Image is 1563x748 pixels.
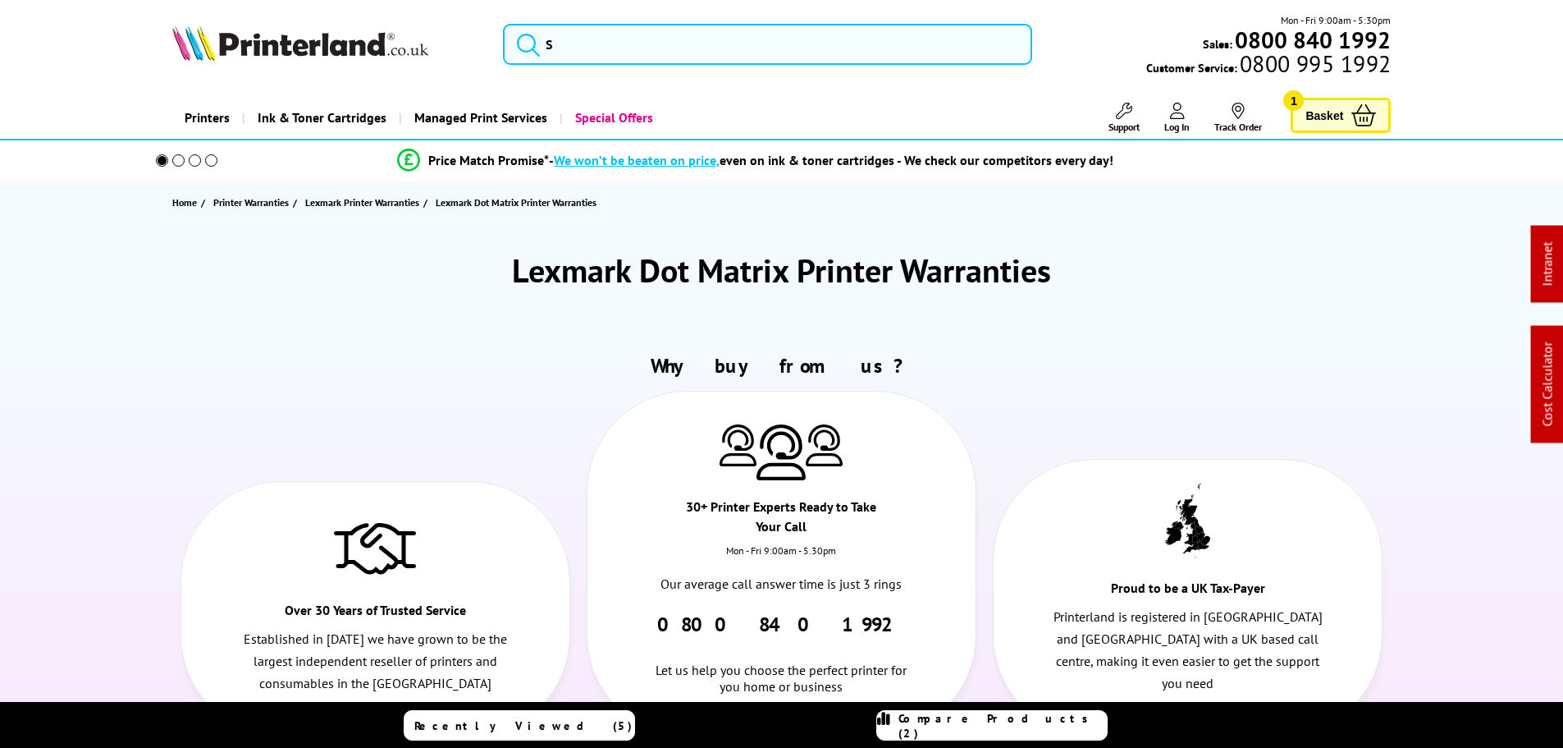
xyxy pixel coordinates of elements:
span: Price Match Promise* [428,152,549,168]
span: Ink & Toner Cartridges [258,97,386,139]
span: We won’t be beaten on price, [554,152,720,168]
span: Sales: [1203,36,1232,52]
li: modal_Promise [134,146,1378,175]
a: 0800 840 1992 [657,612,906,637]
div: Over 30 Years of Trusted Service [278,600,473,628]
span: Support [1108,121,1140,133]
a: Recently Viewed (5) [404,710,635,741]
b: 0800 840 1992 [1235,25,1391,55]
span: Mon - Fri 9:00am - 5:30pm [1281,12,1391,28]
span: Lexmark Dot Matrix Printer Warranties [436,196,596,209]
span: Customer Service: [1146,56,1391,76]
p: Established in [DATE] we have grown to be the largest independent reseller of printers and consum... [240,628,511,695]
a: Ink & Toner Cartridges [242,97,399,139]
a: Intranet [1539,242,1556,287]
img: Printerland Logo [172,25,428,61]
div: Let us help you choose the perfect printer for you home or business [646,637,917,695]
img: Printer Experts [720,424,756,466]
div: Proud to be a UK Tax-Payer [1090,578,1285,606]
div: Mon - Fri 9:00am - 5.30pm [587,544,976,573]
a: Track Order [1214,103,1262,133]
span: Log In [1164,121,1190,133]
a: Basket 1 [1291,98,1391,133]
img: Printer Experts [756,424,806,481]
span: Basket [1305,104,1343,126]
a: Home [172,194,201,211]
a: Support [1108,103,1140,133]
a: Lexmark Printer Warranties [305,194,423,211]
img: Trusted Service [334,515,416,581]
a: Printers [172,97,242,139]
div: 30+ Printer Experts Ready to Take Your Call [684,497,879,544]
a: 0800 840 1992 [1232,32,1391,48]
span: Lexmark Printer Warranties [305,194,419,211]
div: - even on ink & toner cartridges - We check our competitors every day! [549,152,1113,168]
img: Printer Experts [806,424,843,466]
a: Compare Products (2) [876,710,1108,741]
span: Compare Products (2) [898,711,1107,741]
a: Printer Warranties [213,194,293,211]
a: Managed Print Services [399,97,560,139]
a: Log In [1164,103,1190,133]
p: Our average call answer time is just 3 rings [646,573,917,595]
span: 1 [1283,90,1304,111]
span: Printer Warranties [213,194,289,211]
a: Special Offers [560,97,665,139]
h2: Why buy from us? [172,353,1392,379]
a: Cost Calculator [1539,342,1556,427]
a: Printerland Logo [172,25,483,64]
h1: Lexmark Dot Matrix Printer Warranties [512,249,1051,291]
span: Recently Viewed (5) [414,718,633,733]
img: UK tax payer [1165,483,1210,558]
span: 0800 995 1992 [1237,56,1391,71]
input: S [503,24,1032,65]
p: Printerland is registered in [GEOGRAPHIC_DATA] and [GEOGRAPHIC_DATA] with a UK based call centre,... [1052,606,1323,695]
